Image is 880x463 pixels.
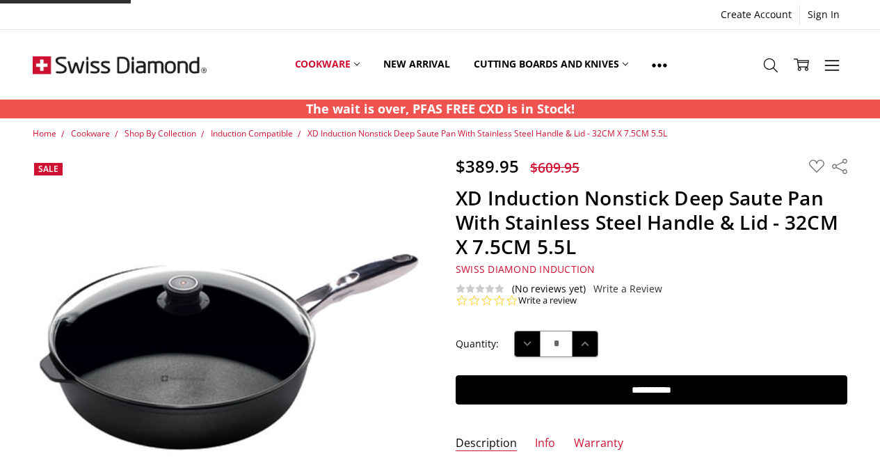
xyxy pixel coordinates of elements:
[71,127,110,139] a: Cookware
[535,436,555,452] a: Info
[713,5,799,24] a: Create Account
[640,33,679,96] a: Show All
[125,127,196,139] a: Shop By Collection
[283,33,372,95] a: Cookware
[211,127,293,139] a: Induction Compatible
[33,127,56,139] a: Home
[306,100,575,118] p: The wait is over, PFAS FREE CXD is in Stock!
[462,33,641,95] a: Cutting boards and knives
[530,158,579,177] span: $609.95
[593,283,662,295] a: Write a Review
[456,186,847,259] h1: XD Induction Nonstick Deep Saute Pan With Stainless Steel Handle & Lid - 32CM X 7.5CM 5.5L
[456,436,517,452] a: Description
[38,163,58,175] span: Sale
[512,283,586,295] span: (No reviews yet)
[307,127,667,139] a: XD Induction Nonstick Deep Saute Pan With Stainless Steel Handle & Lid - 32CM X 7.5CM 5.5L
[518,295,577,307] a: Write a review
[800,5,847,24] a: Sign In
[574,436,623,452] a: Warranty
[456,155,519,178] span: $389.95
[456,336,499,352] label: Quantity:
[33,30,207,100] img: Free Shipping On Every Order
[371,33,461,95] a: New arrival
[456,262,595,276] span: Swiss Diamond Induction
